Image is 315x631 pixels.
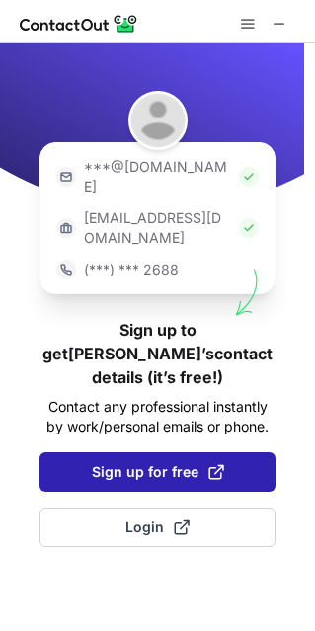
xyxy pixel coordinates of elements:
p: Contact any professional instantly by work/personal emails or phone. [39,397,276,436]
span: Login [125,517,190,537]
h1: Sign up to get [PERSON_NAME]’s contact details (it’s free!) [39,318,276,389]
button: Login [39,508,276,547]
img: https://contactout.com/extension/app/static/media/login-work-icon.638a5007170bc45168077fde17b29a1... [56,218,76,238]
img: https://contactout.com/extension/app/static/media/login-email-icon.f64bce713bb5cd1896fef81aa7b14a... [56,167,76,187]
span: Sign up for free [92,462,224,482]
img: https://contactout.com/extension/app/static/media/login-phone-icon.bacfcb865e29de816d437549d7f4cb... [56,260,76,279]
img: Check Icon [239,167,259,187]
button: Sign up for free [39,452,276,492]
img: ContactOut v5.3.10 [20,12,138,36]
img: Dave Bailey [128,91,188,150]
p: ***@[DOMAIN_NAME] [84,157,231,197]
img: Check Icon [239,218,259,238]
p: [EMAIL_ADDRESS][DOMAIN_NAME] [84,208,231,248]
